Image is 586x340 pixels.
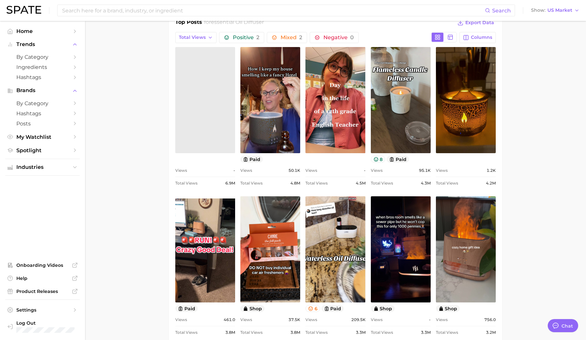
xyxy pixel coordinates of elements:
[175,305,198,312] button: paid
[321,305,344,312] button: paid
[204,18,264,28] h2: for
[16,164,69,170] span: Industries
[486,179,496,187] span: 4.2m
[456,18,496,27] button: Export Data
[225,329,235,336] span: 3.8m
[305,179,328,187] span: Total Views
[436,316,448,324] span: Views
[5,305,80,315] a: Settings
[240,329,263,336] span: Total Views
[179,35,206,40] span: Total Views
[305,305,320,312] button: 6
[16,41,69,47] span: Trends
[486,329,496,336] span: 3.2m
[484,316,496,324] span: 756.0
[371,329,393,336] span: Total Views
[16,307,69,313] span: Settings
[16,121,69,127] span: Posts
[290,329,300,336] span: 3.8m
[531,8,545,12] span: Show
[288,316,300,324] span: 37.5k
[371,316,383,324] span: Views
[16,74,69,80] span: Hashtags
[465,20,494,25] span: Export Data
[5,98,80,108] a: by Category
[16,64,69,70] span: Ingredients
[5,108,80,119] a: Hashtags
[387,156,409,163] button: paid
[16,88,69,93] span: Brands
[16,320,75,326] span: Log Out
[487,167,496,174] span: 1.2k
[547,8,572,12] span: US Market
[5,52,80,62] a: by Category
[5,86,80,95] button: Brands
[175,179,198,187] span: Total Views
[211,19,264,25] span: essential oil diffuser
[356,329,366,336] span: 3.3m
[16,288,69,294] span: Product Releases
[471,35,492,40] span: Columns
[364,167,366,174] span: -
[5,162,80,172] button: Industries
[225,179,235,187] span: 6.9m
[436,167,448,174] span: Views
[281,35,302,40] span: Mixed
[16,110,69,117] span: Hashtags
[16,100,69,106] span: by Category
[175,329,198,336] span: Total Views
[5,62,80,72] a: Ingredients
[61,5,485,16] input: Search here for a brand, industry, or ingredient
[305,329,328,336] span: Total Views
[240,305,265,312] button: shop
[371,167,383,174] span: Views
[175,167,187,174] span: Views
[240,316,252,324] span: Views
[224,316,235,324] span: 461.0
[240,179,263,187] span: Total Views
[175,32,216,43] button: Total Views
[492,8,511,14] span: Search
[371,156,386,163] button: 8
[5,132,80,142] a: My Watchlist
[305,167,317,174] span: Views
[350,34,354,40] span: 0
[351,316,366,324] span: 209.5k
[371,305,395,312] button: shop
[240,167,252,174] span: Views
[16,54,69,60] span: by Category
[240,156,263,163] button: paid
[436,179,458,187] span: Total Views
[7,6,41,14] img: SPATE
[256,34,259,40] span: 2
[371,179,393,187] span: Total Views
[5,72,80,82] a: Hashtags
[5,145,80,155] a: Spotlight
[288,167,300,174] span: 50.1k
[419,167,431,174] span: 95.1k
[16,147,69,154] span: Spotlight
[429,316,431,324] span: -
[5,260,80,270] a: Onboarding Videos
[5,40,80,49] button: Trends
[175,316,187,324] span: Views
[421,329,431,336] span: 3.3m
[5,119,80,129] a: Posts
[16,134,69,140] span: My Watchlist
[436,329,458,336] span: Total Views
[323,35,354,40] span: Negative
[299,34,302,40] span: 2
[459,32,496,43] button: Columns
[233,167,235,174] span: -
[5,26,80,36] a: Home
[16,262,69,268] span: Onboarding Videos
[5,273,80,283] a: Help
[421,179,431,187] span: 4.3m
[290,179,300,187] span: 4.8m
[16,28,69,34] span: Home
[5,286,80,296] a: Product Releases
[16,275,69,281] span: Help
[233,35,259,40] span: Positive
[175,18,202,28] h1: Top Posts
[356,179,366,187] span: 4.5m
